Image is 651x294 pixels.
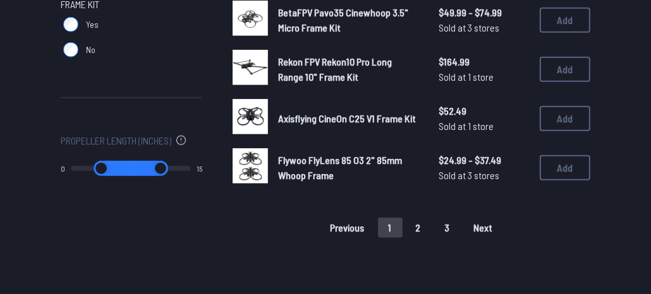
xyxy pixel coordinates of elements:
[278,6,408,33] span: BetaFPV Pavo35 Cinewhoop 3.5" Micro Frame Kit
[439,168,530,183] span: Sold at 3 stores
[61,133,171,148] span: Propeller Length (Inches)
[233,148,268,184] img: image
[86,44,95,56] span: No
[278,56,392,83] span: Rekon FPV Rekon10 Pro Long Range 10" Frame Kit
[233,148,268,187] a: image
[278,54,418,85] a: Rekon FPV Rekon10 Pro Long Range 10" Frame Kit
[439,54,530,69] span: $164.99
[278,154,402,181] span: Flywoo FlyLens 85 O3 2" 85mm Whoop Frame
[233,99,268,138] a: image
[233,99,268,134] img: image
[233,50,268,89] a: image
[233,1,268,40] a: image
[540,155,590,180] button: Add
[278,153,418,183] a: Flywoo FlyLens 85 O3 2" 85mm Whoop Frame
[278,111,418,126] a: Axisflying CineOn C25 V1 Frame Kit
[439,69,530,85] span: Sold at 1 store
[233,50,268,85] img: image
[434,218,461,238] button: 3
[278,112,416,124] span: Axisflying CineOn C25 V1 Frame Kit
[63,17,78,32] input: Yes
[540,8,590,33] button: Add
[86,18,99,31] span: Yes
[233,1,268,36] img: image
[61,163,65,173] output: 0
[540,57,590,82] button: Add
[463,218,504,238] button: Next
[474,223,493,233] span: Next
[439,119,530,134] span: Sold at 1 store
[63,42,78,57] input: No
[540,106,590,131] button: Add
[439,5,530,20] span: $49.99 - $74.99
[439,103,530,119] span: $52.49
[378,218,403,238] button: 1
[278,5,418,35] a: BetaFPV Pavo35 Cinewhoop 3.5" Micro Frame Kit
[439,153,530,168] span: $24.99 - $37.49
[197,163,202,173] output: 15
[439,20,530,35] span: Sold at 3 stores
[405,218,432,238] button: 2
